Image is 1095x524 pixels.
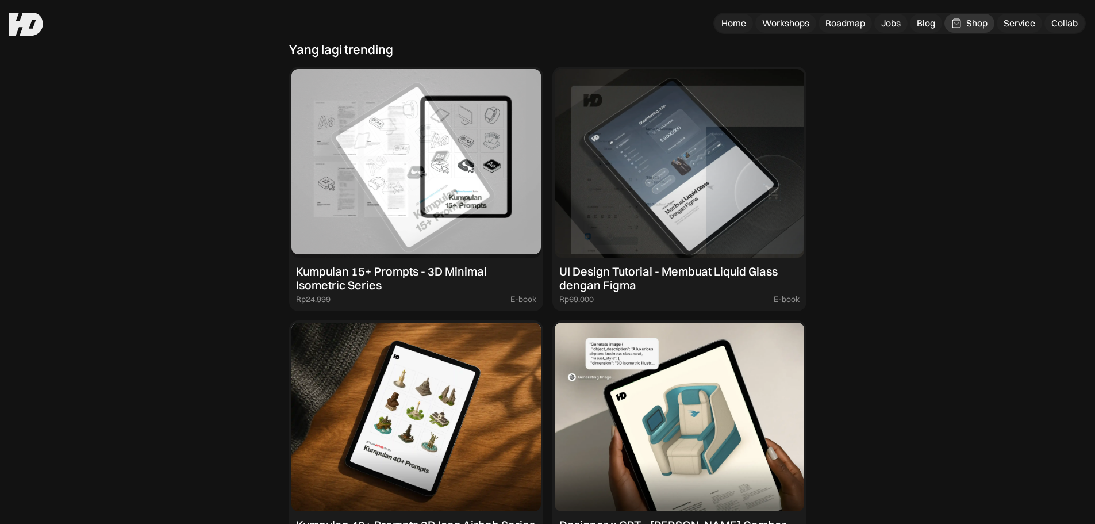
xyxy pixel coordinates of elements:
a: Blog [910,14,942,33]
div: Kumpulan 15+ Prompts - 3D Minimal Isometric Series [296,265,536,292]
a: Collab [1044,14,1085,33]
div: Shop [966,17,988,29]
div: Service [1004,17,1035,29]
a: UI Design Tutorial - Membuat Liquid Glass dengan FigmaRp69.000E-book [552,67,806,311]
a: Jobs [874,14,908,33]
a: Workshops [755,14,816,33]
a: Service [997,14,1042,33]
div: Blog [917,17,935,29]
div: Rp24.999 [296,294,331,304]
a: Home [714,14,753,33]
div: E-book [774,294,800,304]
a: Roadmap [819,14,872,33]
div: E-book [510,294,536,304]
div: Home [721,17,746,29]
div: Jobs [881,17,901,29]
div: Yang lagi trending [289,42,393,57]
a: Kumpulan 15+ Prompts - 3D Minimal Isometric SeriesRp24.999E-book [289,67,543,311]
div: Workshops [762,17,809,29]
a: Shop [944,14,994,33]
div: UI Design Tutorial - Membuat Liquid Glass dengan Figma [559,265,800,292]
div: Rp69.000 [559,294,594,304]
div: Collab [1051,17,1078,29]
div: Roadmap [825,17,865,29]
